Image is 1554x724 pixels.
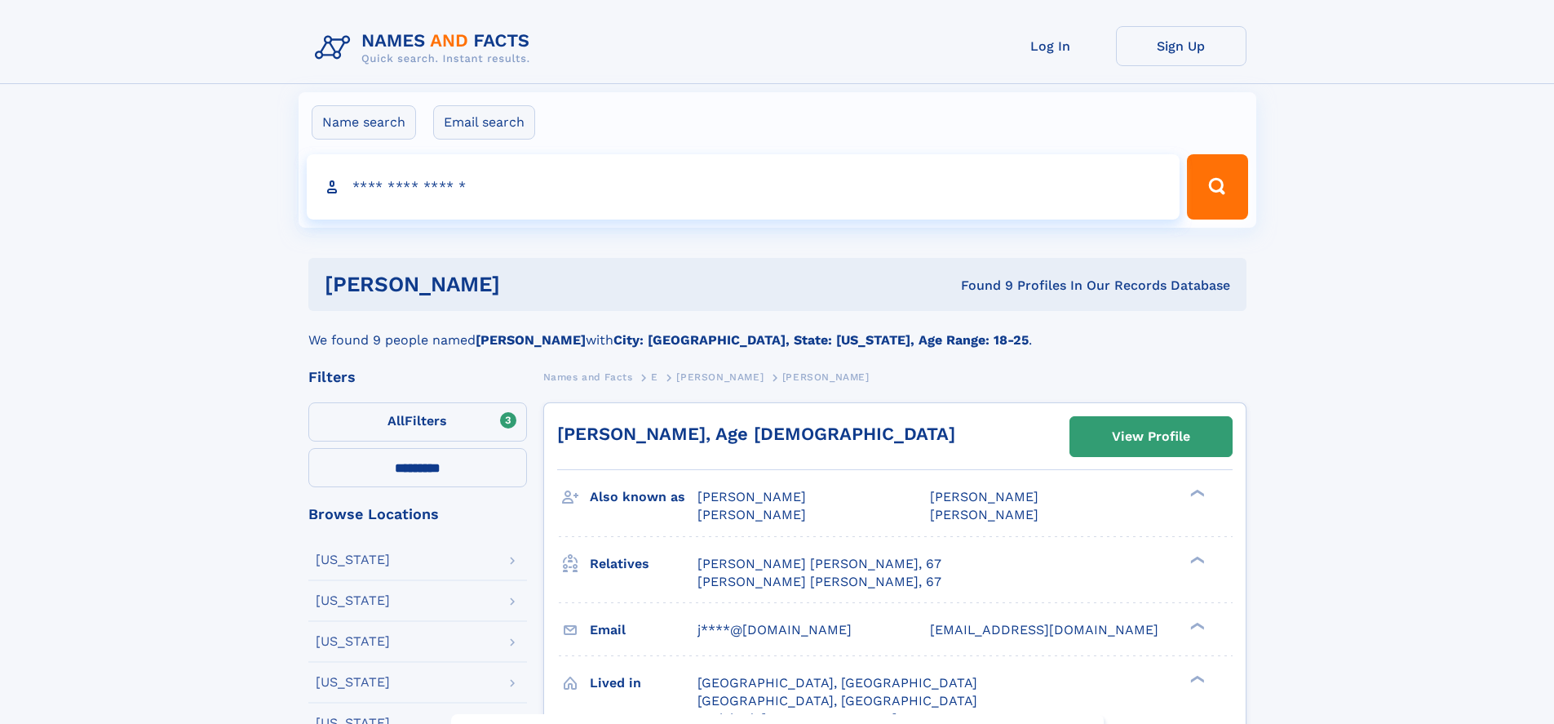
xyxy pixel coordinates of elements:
span: [PERSON_NAME] [930,507,1038,522]
span: [PERSON_NAME] [676,371,764,383]
div: [US_STATE] [316,594,390,607]
img: Logo Names and Facts [308,26,543,70]
div: ❯ [1186,554,1206,565]
a: View Profile [1070,417,1232,456]
div: [US_STATE] [316,553,390,566]
label: Email search [433,105,535,140]
b: City: [GEOGRAPHIC_DATA], State: [US_STATE], Age Range: 18-25 [613,332,1029,348]
span: [EMAIL_ADDRESS][DOMAIN_NAME] [930,622,1158,637]
label: Filters [308,402,527,442]
a: Log In [985,26,1116,66]
span: [PERSON_NAME] [697,489,806,504]
div: Found 9 Profiles In Our Records Database [730,277,1230,295]
span: [PERSON_NAME] [697,507,806,522]
div: Browse Locations [308,507,527,522]
div: ❯ [1186,620,1206,631]
h3: Also known as [590,483,697,511]
div: [US_STATE] [316,676,390,689]
b: [PERSON_NAME] [476,332,586,348]
a: [PERSON_NAME] [PERSON_NAME], 67 [697,555,941,573]
input: search input [307,154,1180,220]
span: [GEOGRAPHIC_DATA], [GEOGRAPHIC_DATA] [697,675,977,691]
a: [PERSON_NAME], Age [DEMOGRAPHIC_DATA] [557,424,955,444]
button: Search Button [1187,154,1247,220]
span: E [651,371,658,383]
label: Name search [312,105,416,140]
div: ❯ [1186,673,1206,684]
h3: Email [590,616,697,644]
div: Filters [308,370,527,384]
div: View Profile [1112,418,1190,455]
span: [PERSON_NAME] [930,489,1038,504]
span: All [387,413,405,429]
a: E [651,366,658,387]
div: We found 9 people named with . [308,311,1246,350]
span: [PERSON_NAME] [782,371,870,383]
span: [GEOGRAPHIC_DATA], [GEOGRAPHIC_DATA] [697,693,977,708]
a: Sign Up [1116,26,1246,66]
div: ❯ [1186,488,1206,499]
h3: Lived in [590,669,697,697]
h3: Relatives [590,550,697,578]
a: Names and Facts [543,366,633,387]
div: [US_STATE] [316,635,390,648]
a: [PERSON_NAME] [676,366,764,387]
a: [PERSON_NAME] [PERSON_NAME], 67 [697,573,941,591]
h1: [PERSON_NAME] [325,274,731,295]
